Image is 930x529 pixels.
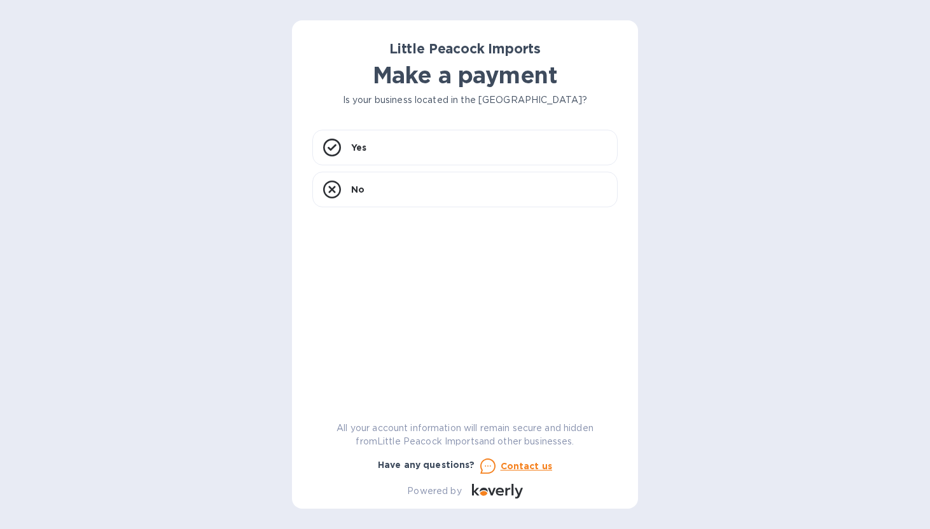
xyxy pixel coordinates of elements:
b: Little Peacock Imports [389,41,541,57]
u: Contact us [501,461,553,471]
p: All your account information will remain secure and hidden from Little Peacock Imports and other ... [312,422,618,448]
b: Have any questions? [378,460,475,470]
h1: Make a payment [312,62,618,88]
p: No [351,183,364,196]
p: Yes [351,141,366,154]
p: Powered by [407,484,461,498]
p: Is your business located in the [GEOGRAPHIC_DATA]? [312,93,618,107]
